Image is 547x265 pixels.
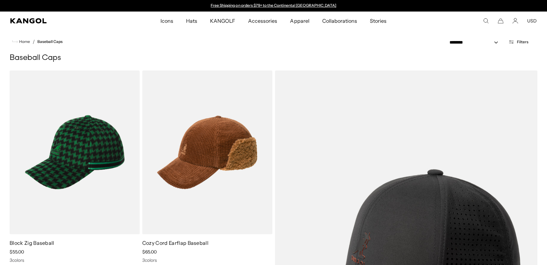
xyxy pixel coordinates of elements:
a: Baseball Caps [37,39,63,44]
slideshow-component: Announcement bar [208,3,340,8]
a: Kangol [10,18,106,23]
summary: Search here [483,18,489,24]
span: $65.00 [142,249,157,255]
button: Cart [498,18,504,24]
div: 3 colors [142,257,272,263]
a: Block Zig Baseball [10,240,54,246]
div: Announcement [208,3,340,8]
span: Hats [186,12,197,30]
a: Icons [154,12,180,30]
a: Collaborations [316,12,363,30]
span: Accessories [248,12,277,30]
a: Home [12,39,30,45]
div: 1 of 2 [208,3,340,8]
a: Stories [363,12,393,30]
a: Account [512,18,518,24]
span: Filters [517,40,528,44]
span: Stories [370,12,387,30]
a: Free Shipping on orders $79+ to the Continental [GEOGRAPHIC_DATA] [211,3,336,8]
span: Home [18,39,30,44]
a: Hats [180,12,204,30]
span: $55.00 [10,249,24,255]
span: KANGOLF [210,12,235,30]
select: Sort by: Featured [447,39,504,46]
span: Collaborations [322,12,357,30]
a: KANGOLF [204,12,242,30]
div: 3 colors [10,257,140,263]
h1: Baseball Caps [10,53,537,63]
span: Apparel [290,12,309,30]
img: Block Zig Baseball [10,70,140,234]
a: Apparel [284,12,316,30]
button: Open filters [504,39,532,45]
a: Accessories [242,12,284,30]
li: / [30,38,35,46]
a: Cozy Cord Earflap Baseball [142,240,208,246]
img: Cozy Cord Earflap Baseball [142,70,272,234]
span: Icons [160,12,173,30]
button: USD [527,18,537,24]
